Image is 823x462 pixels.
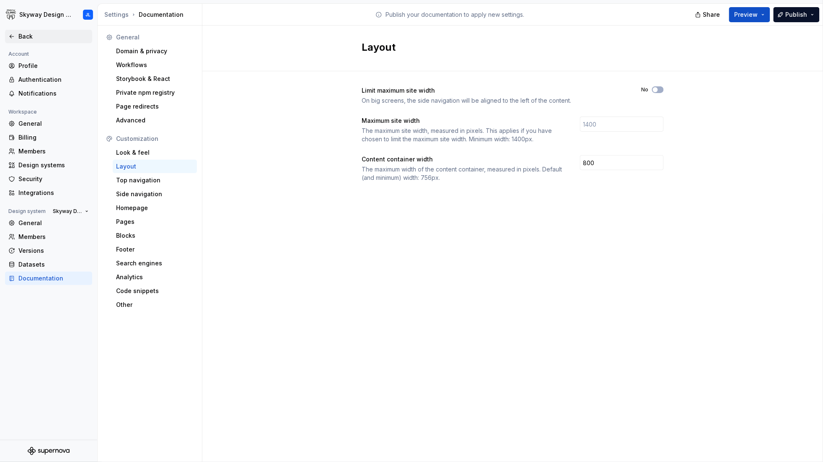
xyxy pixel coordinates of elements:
[5,216,92,230] a: General
[116,75,194,83] div: Storybook & React
[28,447,70,455] svg: Supernova Logo
[5,131,92,144] a: Billing
[18,75,89,84] div: Authentication
[18,247,89,255] div: Versions
[113,284,197,298] a: Code snippets
[113,146,197,159] a: Look & feel
[116,33,194,42] div: General
[5,59,92,73] a: Profile
[116,102,194,111] div: Page redirects
[580,155,664,170] input: 756
[18,89,89,98] div: Notifications
[5,244,92,257] a: Versions
[5,107,40,117] div: Workspace
[116,162,194,171] div: Layout
[116,259,194,267] div: Search engines
[116,204,194,212] div: Homepage
[18,274,89,283] div: Documentation
[113,72,197,86] a: Storybook & React
[362,117,565,125] div: Maximum site width
[5,186,92,200] a: Integrations
[691,7,726,22] button: Share
[362,127,565,143] div: The maximum site width, measured in pixels. This applies if you have chosen to limit the maximum ...
[5,73,92,86] a: Authentication
[729,7,770,22] button: Preview
[362,155,565,164] div: Content container width
[116,287,194,295] div: Code snippets
[6,10,16,20] img: 7d2f9795-fa08-4624-9490-5a3f7218a56a.png
[18,233,89,241] div: Members
[85,11,91,18] div: JL
[116,218,194,226] div: Pages
[116,231,194,240] div: Blocks
[5,258,92,271] a: Datasets
[104,10,129,19] button: Settings
[18,175,89,183] div: Security
[116,273,194,281] div: Analytics
[113,114,197,127] a: Advanced
[18,119,89,128] div: General
[18,147,89,156] div: Members
[113,58,197,72] a: Workflows
[113,257,197,270] a: Search engines
[5,158,92,172] a: Design systems
[580,117,664,132] input: 1400
[642,86,649,93] label: No
[362,165,565,182] div: The maximum width of the content container, measured in pixels. Default (and minimum) width: 756px.
[18,260,89,269] div: Datasets
[116,47,194,55] div: Domain & privacy
[18,62,89,70] div: Profile
[113,187,197,201] a: Side navigation
[786,10,807,19] span: Publish
[116,301,194,309] div: Other
[113,86,197,99] a: Private npm registry
[362,96,626,105] div: On big screens, the side navigation will be aligned to the left of the content.
[113,44,197,58] a: Domain & privacy
[774,7,820,22] button: Publish
[116,88,194,97] div: Private npm registry
[18,189,89,197] div: Integrations
[5,117,92,130] a: General
[113,270,197,284] a: Analytics
[735,10,758,19] span: Preview
[5,145,92,158] a: Members
[113,100,197,113] a: Page redirects
[703,10,720,19] span: Share
[362,86,626,95] div: Limit maximum site width
[18,219,89,227] div: General
[113,201,197,215] a: Homepage
[104,10,199,19] div: Documentation
[5,272,92,285] a: Documentation
[5,30,92,43] a: Back
[362,41,654,54] h2: Layout
[18,133,89,142] div: Billing
[116,116,194,125] div: Advanced
[116,135,194,143] div: Customization
[113,215,197,228] a: Pages
[5,87,92,100] a: Notifications
[5,172,92,186] a: Security
[116,176,194,184] div: Top navigation
[116,148,194,157] div: Look & feel
[116,190,194,198] div: Side navigation
[18,161,89,169] div: Design systems
[116,245,194,254] div: Footer
[113,174,197,187] a: Top navigation
[19,10,73,19] div: Skyway Design System
[53,208,82,215] span: Skyway Design System
[5,49,32,59] div: Account
[5,230,92,244] a: Members
[113,243,197,256] a: Footer
[18,32,89,41] div: Back
[386,10,524,19] p: Publish your documentation to apply new settings.
[116,61,194,69] div: Workflows
[5,206,49,216] div: Design system
[113,298,197,311] a: Other
[2,5,96,24] button: Skyway Design SystemJL
[113,160,197,173] a: Layout
[113,229,197,242] a: Blocks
